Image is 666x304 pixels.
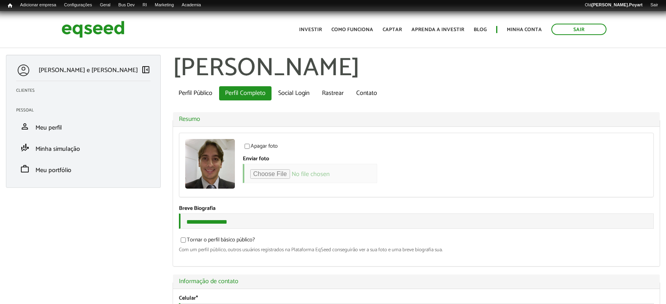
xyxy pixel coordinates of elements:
span: Início [8,3,12,8]
a: Perfil Completo [219,86,272,100]
span: Meu portfólio [35,165,71,176]
a: workMeu portfólio [16,164,151,174]
a: Aprenda a investir [411,27,464,32]
span: Este campo é obrigatório. [196,294,198,303]
li: Meu portfólio [10,158,156,180]
a: Como funciona [331,27,373,32]
input: Apagar foto [240,144,254,149]
span: left_panel_close [141,65,151,74]
span: person [20,122,30,131]
p: [PERSON_NAME] e [PERSON_NAME] [39,67,138,74]
a: Perfil Público [173,86,218,100]
img: EqSeed [61,19,125,40]
a: Ver perfil do usuário. [185,139,235,189]
a: Blog [474,27,487,32]
a: Informação de contato [179,278,654,285]
a: Olá[PERSON_NAME].Poyart [581,2,647,8]
a: Academia [178,2,205,8]
label: Breve Biografia [179,206,216,211]
a: Sair [646,2,662,8]
a: Início [4,2,16,9]
a: Configurações [60,2,96,8]
span: work [20,164,30,174]
a: finance_modeMinha simulação [16,143,151,152]
a: Contato [350,86,383,100]
span: Minha simulação [35,144,80,154]
span: finance_mode [20,143,30,152]
label: Tornar o perfil básico público? [179,237,255,245]
a: Marketing [151,2,178,8]
a: RI [139,2,151,8]
a: Sair [551,24,606,35]
h2: Clientes [16,88,156,93]
img: Foto de Guilherme Doniani [185,139,235,189]
a: Resumo [179,116,654,122]
li: Meu perfil [10,116,156,137]
strong: [PERSON_NAME].Poyart [592,2,642,7]
a: Minha conta [507,27,542,32]
label: Enviar foto [243,156,269,162]
a: Bus Dev [114,2,139,8]
a: Captar [383,27,402,32]
a: personMeu perfil [16,122,151,131]
span: Meu perfil [35,122,62,133]
h2: Pessoal [16,108,156,113]
a: Rastrear [316,86,350,100]
a: Colapsar menu [141,65,151,76]
label: Apagar foto [243,144,278,152]
li: Minha simulação [10,137,156,158]
input: Tornar o perfil básico público? [176,237,190,243]
a: Adicionar empresa [16,2,60,8]
a: Social Login [272,86,315,100]
a: Investir [299,27,322,32]
label: Celular [179,296,198,301]
h1: [PERSON_NAME] [173,55,660,82]
a: Geral [96,2,114,8]
div: Com um perfil público, outros usuários registrados na Plataforma EqSeed conseguirão ver a sua fot... [179,247,654,252]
